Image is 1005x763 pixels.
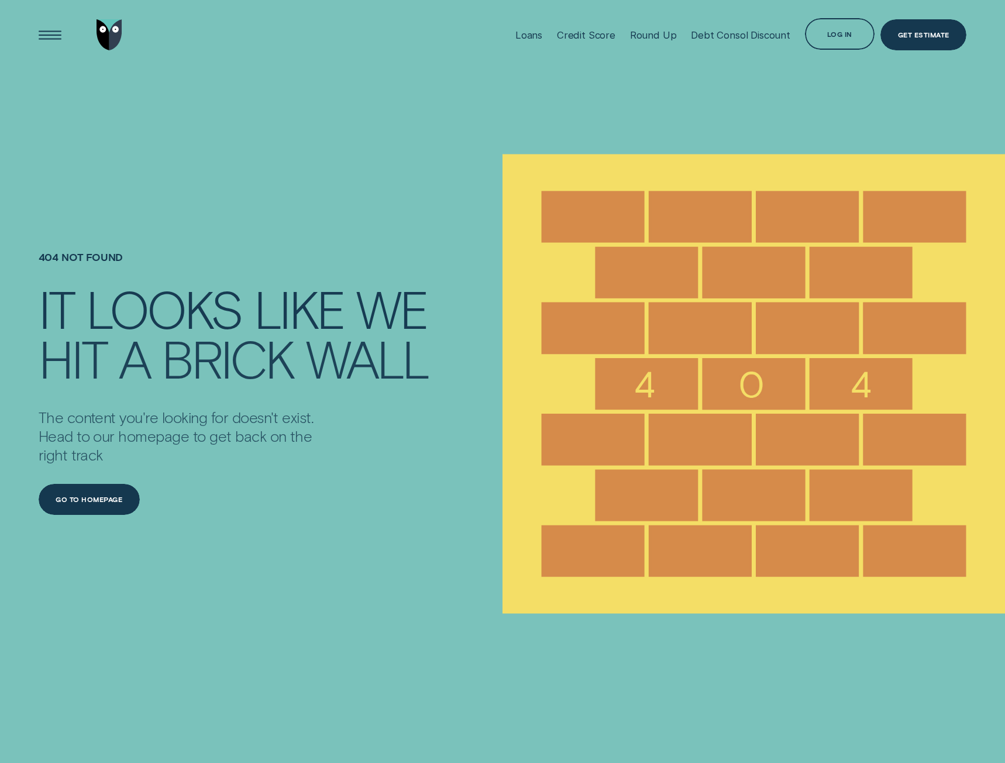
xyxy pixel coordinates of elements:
[39,251,502,283] h1: 404 NOT FOUND
[502,70,1005,698] img: 404 NOT FOUND
[630,29,677,41] div: Round Up
[306,334,429,382] div: wall
[97,19,123,51] img: Wisr
[39,283,457,380] h4: It looks like we hit a brick wall
[356,284,427,332] div: we
[880,19,966,51] a: Get Estimate
[254,284,344,332] div: like
[39,384,341,465] div: The content you're looking for doesn't exist. Head to our homepage to get back on the right track
[35,19,66,51] button: Open Menu
[805,18,875,50] button: Log in
[86,284,242,332] div: looks
[39,484,140,515] button: Go to homepage
[691,29,790,41] div: Debt Consol Discount
[119,334,150,382] div: a
[515,29,542,41] div: Loans
[557,29,615,41] div: Credit Score
[161,334,294,382] div: brick
[39,334,106,382] div: hit
[39,284,74,332] div: It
